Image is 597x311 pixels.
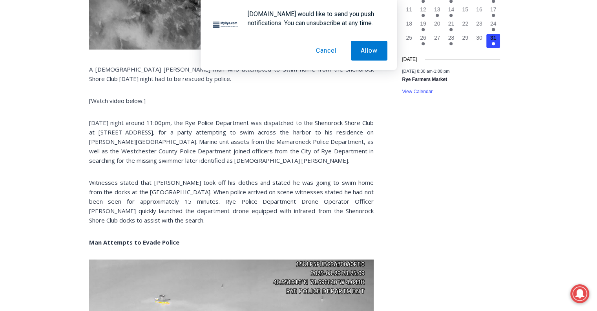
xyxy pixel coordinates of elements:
[210,9,241,41] img: notification icon
[89,118,374,165] p: [DATE] night around 11:00pm, the Rye Police Department was dispatched to the Shenorock Shore Club...
[402,77,447,83] a: Rye Farmers Market
[402,89,433,95] a: View Calendar
[89,64,374,83] p: A [DEMOGRAPHIC_DATA] [PERSON_NAME] man who attempted to swim home from the Shenorock Shore Club [...
[241,9,387,28] div: [DOMAIN_NAME] would like to send you push notifications. You can unsubscribe at any time.
[89,178,374,225] p: Witnesses stated that [PERSON_NAME] took off his clothes and stated he was going to swim home fro...
[89,96,374,105] p: [Watch video below.]
[351,41,387,61] button: Allow
[306,41,346,61] button: Cancel
[434,69,449,74] span: 1:00 pm
[402,69,432,74] span: [DATE] 8:30 am
[402,69,449,74] time: -
[89,238,179,246] strong: Man Attempts to Evade Police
